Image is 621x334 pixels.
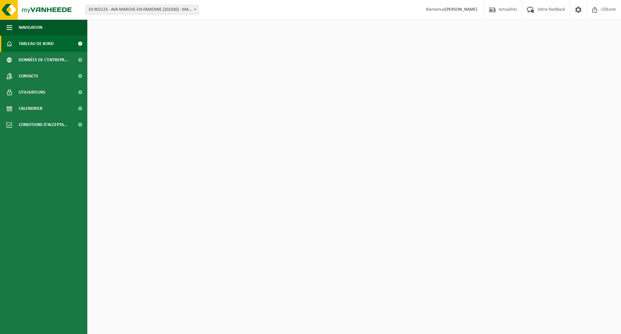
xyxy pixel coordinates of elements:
span: Contacts [19,68,38,84]
span: Utilisateurs [19,84,45,100]
span: 10-902123 - AVA MARCHE-EN-FAMENNE (201030) - MARCHE-EN-FAMENNE [86,5,198,14]
span: Navigation [19,19,42,36]
span: Données de l'entrepr... [19,52,68,68]
span: 10-902123 - AVA MARCHE-EN-FAMENNE (201030) - MARCHE-EN-FAMENNE [85,5,199,15]
span: Tableau de bord [19,36,54,52]
strong: [PERSON_NAME] [445,7,477,12]
span: Conditions d'accepta... [19,117,68,133]
span: Calendrier [19,100,42,117]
